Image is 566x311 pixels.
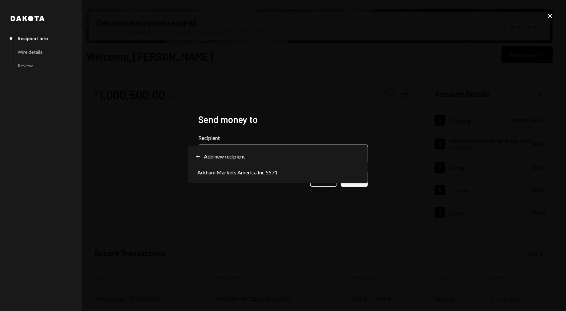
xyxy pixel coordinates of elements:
span: Add new recipient [204,153,245,160]
span: Arkham Markets America Inc 5571 [197,168,278,176]
button: Recipient [199,145,368,163]
div: Recipient info [18,35,48,41]
div: Wire details [18,49,42,55]
div: Review [18,63,33,68]
label: Recipient [199,134,368,142]
h2: Send money to [199,113,368,126]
